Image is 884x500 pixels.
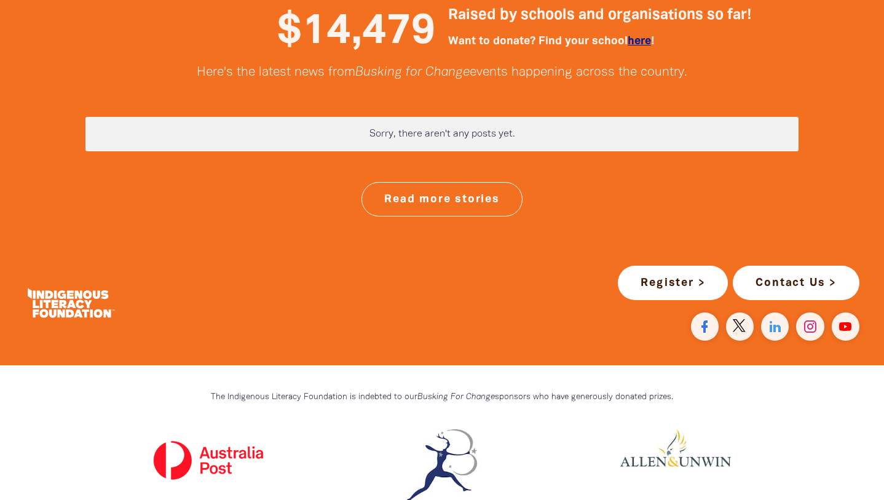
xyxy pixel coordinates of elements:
[761,312,789,340] a: Find us on Linkedin
[361,182,523,216] a: Read more stories
[85,117,799,151] div: Sorry, there aren't any posts yet.
[85,65,799,80] p: Here's the latest news from events happening across the country.
[448,36,654,46] span: Want to donate? Find your school !
[628,36,651,46] a: here
[448,9,751,22] span: Raised by schools and organisations so far!
[726,312,754,340] a: Find us on Twitter
[733,266,859,300] a: Contact Us >
[85,117,799,151] div: Paginated content
[110,390,774,405] p: The Indigenous Literacy Foundation is indebted to our sponsors who have generously donated prizes.
[832,312,859,340] a: Find us on YouTube
[796,312,824,340] a: Find us on Instagram
[691,312,719,340] a: Visit our facebook page
[277,13,436,51] span: $14,479
[355,66,470,78] em: Busking for Change
[417,393,495,401] em: Busking For Change
[618,266,728,300] a: Register >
